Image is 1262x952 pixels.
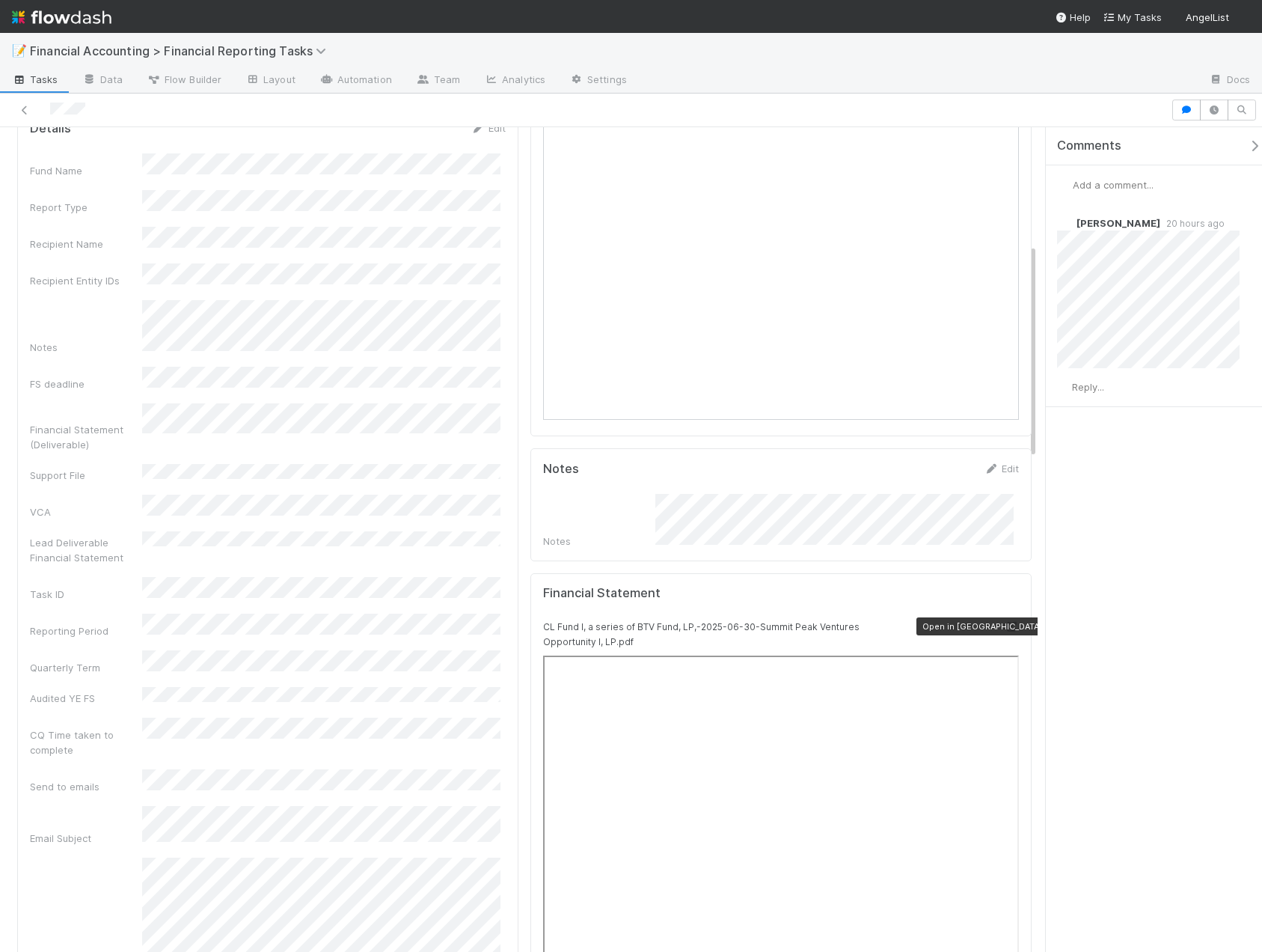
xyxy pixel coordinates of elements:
span: 20 hours ago [1160,218,1225,229]
div: Fund Name [30,163,142,178]
div: Recipient Entity IDs [30,273,142,288]
img: avatar_c0d2ec3f-77e2-40ea-8107-ee7bdb5edede.png [1057,216,1072,231]
a: Data [70,69,135,93]
div: Notes [543,534,655,549]
div: Financial Statement (Deliverable) [30,422,142,452]
div: Notes [30,340,142,355]
a: Flow Builder [135,69,233,93]
span: My Tasks [1103,11,1162,23]
div: Help [1055,10,1091,25]
h5: Notes [543,462,579,477]
a: Edit [984,463,1019,475]
span: [PERSON_NAME] [1076,217,1160,229]
span: Reply... [1072,381,1104,393]
div: Support File [30,468,142,483]
img: avatar_c0d2ec3f-77e2-40ea-8107-ee7bdb5edede.png [1058,177,1073,192]
a: Team [404,69,472,93]
span: Flow Builder [147,72,221,87]
img: avatar_c0d2ec3f-77e2-40ea-8107-ee7bdb5edede.png [1057,380,1072,395]
div: VCA [30,504,142,519]
div: Audited YE FS [30,691,142,706]
div: Email Subject [30,831,142,846]
a: Docs [1197,69,1262,93]
div: FS deadline [30,376,142,391]
a: Automation [307,69,404,93]
div: Reporting Period [30,623,142,638]
span: Comments [1057,138,1121,153]
span: Tasks [12,72,58,87]
a: My Tasks [1103,10,1162,25]
div: Task ID [30,587,142,602]
a: Edit [471,122,506,134]
h5: Financial Statement [543,586,661,601]
span: Add a comment... [1073,179,1154,191]
img: avatar_c0d2ec3f-77e2-40ea-8107-ee7bdb5edede.png [1235,10,1250,25]
span: Financial Accounting > Financial Reporting Tasks [30,43,334,58]
span: AngelList [1186,11,1229,23]
div: Report Type [30,200,142,215]
a: Analytics [472,69,557,93]
div: Recipient Name [30,237,142,251]
a: Layout [233,69,307,93]
div: CQ Time taken to complete [30,727,142,757]
div: Send to emails [30,779,142,794]
h5: Details [30,121,71,136]
div: Lead Deliverable Financial Statement [30,535,142,565]
img: logo-inverted-e16ddd16eac7371096b0.svg [12,4,111,30]
a: Settings [557,69,639,93]
div: Quarterly Term [30,660,142,675]
small: CL Fund I, a series of BTV Fund, LP,-2025-06-30-Summit Peak Ventures Opportunity I, LP.pdf [543,621,860,647]
span: 📝 [12,44,27,57]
